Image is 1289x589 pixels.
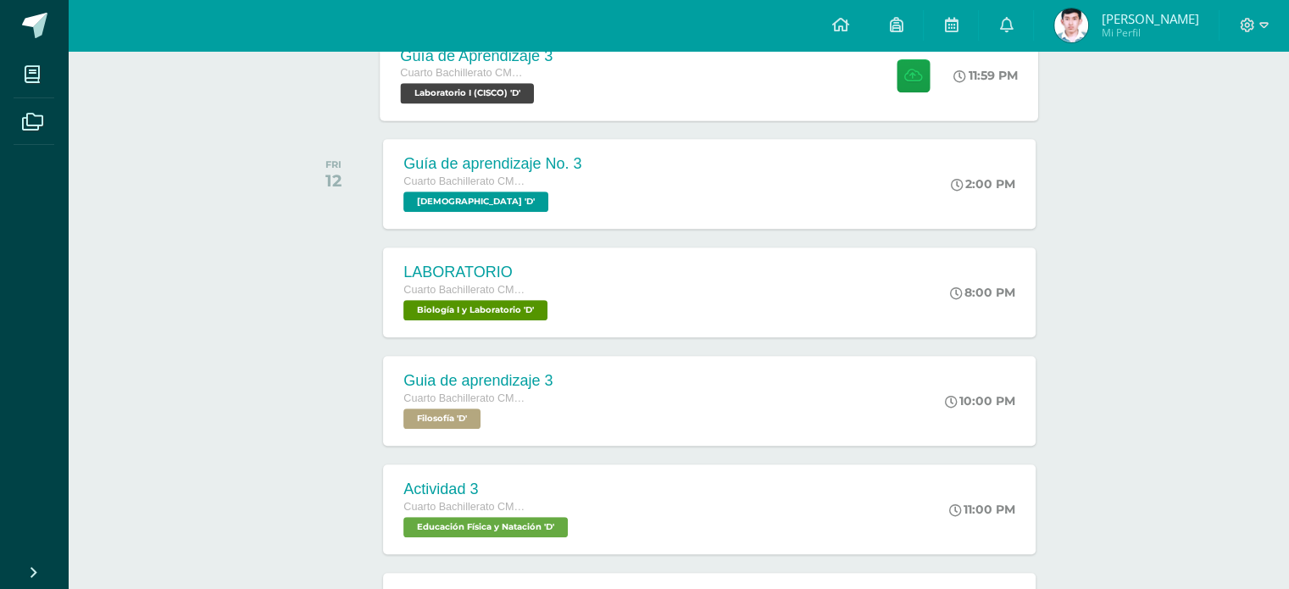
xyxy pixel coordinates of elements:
[403,372,553,390] div: Guia de aprendizaje 3
[403,408,481,429] span: Filosofía 'D'
[403,175,531,187] span: Cuarto Bachillerato CMP Bachillerato en CCLL con Orientación en Computación
[954,68,1019,83] div: 11:59 PM
[403,501,531,513] span: Cuarto Bachillerato CMP Bachillerato en CCLL con Orientación en Computación
[945,393,1015,408] div: 10:00 PM
[325,170,342,191] div: 12
[403,284,531,296] span: Cuarto Bachillerato CMP Bachillerato en CCLL con Orientación en Computación
[949,502,1015,517] div: 11:00 PM
[403,264,552,281] div: LABORATORIO
[950,285,1015,300] div: 8:00 PM
[401,67,530,79] span: Cuarto Bachillerato CMP Bachillerato en CCLL con Orientación en Computación
[1054,8,1088,42] img: d23276a0ba99e3d2770d4f3bb7441573.png
[1101,10,1198,27] span: [PERSON_NAME]
[401,83,535,103] span: Laboratorio I (CISCO) 'D'
[403,155,581,173] div: Guía de aprendizaje No. 3
[403,192,548,212] span: Biblia 'D'
[403,392,531,404] span: Cuarto Bachillerato CMP Bachillerato en CCLL con Orientación en Computación
[401,47,553,64] div: Guía de Aprendizaje 3
[1101,25,1198,40] span: Mi Perfil
[325,158,342,170] div: FRI
[403,517,568,537] span: Educación Física y Natación 'D'
[403,300,547,320] span: Biología I y Laboratorio 'D'
[951,176,1015,192] div: 2:00 PM
[403,481,572,498] div: Actividad 3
